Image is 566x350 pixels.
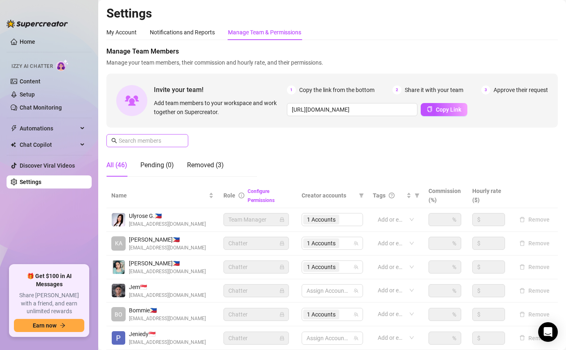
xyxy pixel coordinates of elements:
a: Setup [20,91,35,98]
span: lock [280,288,284,293]
span: 1 [287,85,296,94]
span: 1 Accounts [307,262,336,271]
span: copy [427,106,433,112]
span: [EMAIL_ADDRESS][DOMAIN_NAME] [129,339,206,346]
a: Settings [20,179,41,185]
span: [EMAIL_ADDRESS][DOMAIN_NAME] [129,315,206,323]
span: Chatter [228,261,284,273]
span: [EMAIL_ADDRESS][DOMAIN_NAME] [129,244,206,252]
span: [EMAIL_ADDRESS][DOMAIN_NAME] [129,292,206,299]
button: Copy Link [421,103,467,116]
span: BO [115,310,122,319]
span: 1 Accounts [303,262,339,272]
span: lock [280,217,284,222]
span: filter [413,189,421,202]
img: Ulyrose Garina [112,213,125,227]
span: lock [280,265,284,269]
span: team [354,312,359,317]
span: 1 Accounts [307,239,336,248]
div: All (46) [106,160,127,170]
span: question-circle [389,193,395,198]
button: Remove [516,333,553,343]
span: search [111,138,117,144]
span: filter [359,193,364,198]
img: Ma Clarrise Romano [112,260,125,274]
img: logo-BBDzfeDw.svg [7,20,68,28]
span: [PERSON_NAME] 🇵🇭 [129,235,206,244]
button: Remove [516,238,553,248]
span: arrow-right [60,323,65,328]
span: Izzy AI Chatter [11,63,53,70]
span: Share it with your team [405,85,463,94]
div: Notifications and Reports [150,28,215,37]
span: Role [223,192,235,199]
span: [EMAIL_ADDRESS][DOMAIN_NAME] [129,220,206,228]
span: Jeniedy 🇸🇬 [129,330,206,339]
span: Jem 🇸🇬 [129,283,206,292]
div: Open Intercom Messenger [538,322,558,342]
span: KA [115,239,122,248]
span: [PERSON_NAME] 🇵🇭 [129,259,206,268]
button: Earn nowarrow-right [14,319,84,332]
span: filter [357,189,365,202]
h2: Settings [106,6,558,21]
span: lock [280,312,284,317]
span: Copy Link [436,106,461,113]
a: Configure Permissions [248,188,275,203]
div: My Account [106,28,137,37]
span: Chatter [228,237,284,249]
span: Chatter [228,308,284,321]
th: Name [106,183,219,208]
th: Hourly rate ($) [467,183,511,208]
span: Automations [20,122,78,135]
img: Jem [112,284,125,297]
span: filter [415,193,419,198]
span: Creator accounts [302,191,356,200]
button: Remove [516,310,553,319]
span: Manage Team Members [106,47,558,56]
span: Invite your team! [154,85,287,95]
span: 2 [392,85,401,94]
input: Search members [119,136,177,145]
span: Earn now [33,322,56,329]
span: [EMAIL_ADDRESS][DOMAIN_NAME] [129,268,206,276]
span: Ulyrose G. 🇵🇭 [129,211,206,220]
a: Home [20,38,35,45]
a: Chat Monitoring [20,104,62,111]
span: Add team members to your workspace and work together on Supercreator. [154,99,284,117]
span: Manage your team members, their commission and hourly rate, and their permissions. [106,58,558,67]
img: Jeniedy [112,331,125,345]
span: Copy the link from the bottom [299,85,374,94]
span: 1 Accounts [303,310,339,319]
span: Team Manager [228,213,284,226]
span: Bommie 🇵🇭 [129,306,206,315]
span: team [354,336,359,341]
div: Manage Team & Permissions [228,28,301,37]
img: Chat Copilot [11,142,16,148]
span: Name [111,191,207,200]
span: thunderbolt [11,125,17,132]
span: 3 [481,85,490,94]
span: 1 Accounts [303,238,339,248]
span: Chatter [228,285,284,297]
span: team [354,265,359,269]
span: team [354,288,359,293]
span: lock [280,336,284,341]
span: Chat Copilot [20,138,78,151]
div: Removed (3) [187,160,224,170]
button: Remove [516,286,553,296]
button: Remove [516,215,553,224]
img: AI Chatter [56,59,69,71]
span: team [354,241,359,246]
th: Commission (%) [424,183,467,208]
span: info-circle [239,193,244,198]
span: 🎁 Get $100 in AI Messages [14,272,84,288]
span: Approve their request [494,85,548,94]
span: 1 Accounts [307,310,336,319]
span: Share [PERSON_NAME] with a friend, and earn unlimited rewards [14,292,84,316]
button: Remove [516,262,553,272]
span: Tags [373,191,386,200]
span: Chatter [228,332,284,344]
span: lock [280,241,284,246]
div: Pending (0) [140,160,174,170]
